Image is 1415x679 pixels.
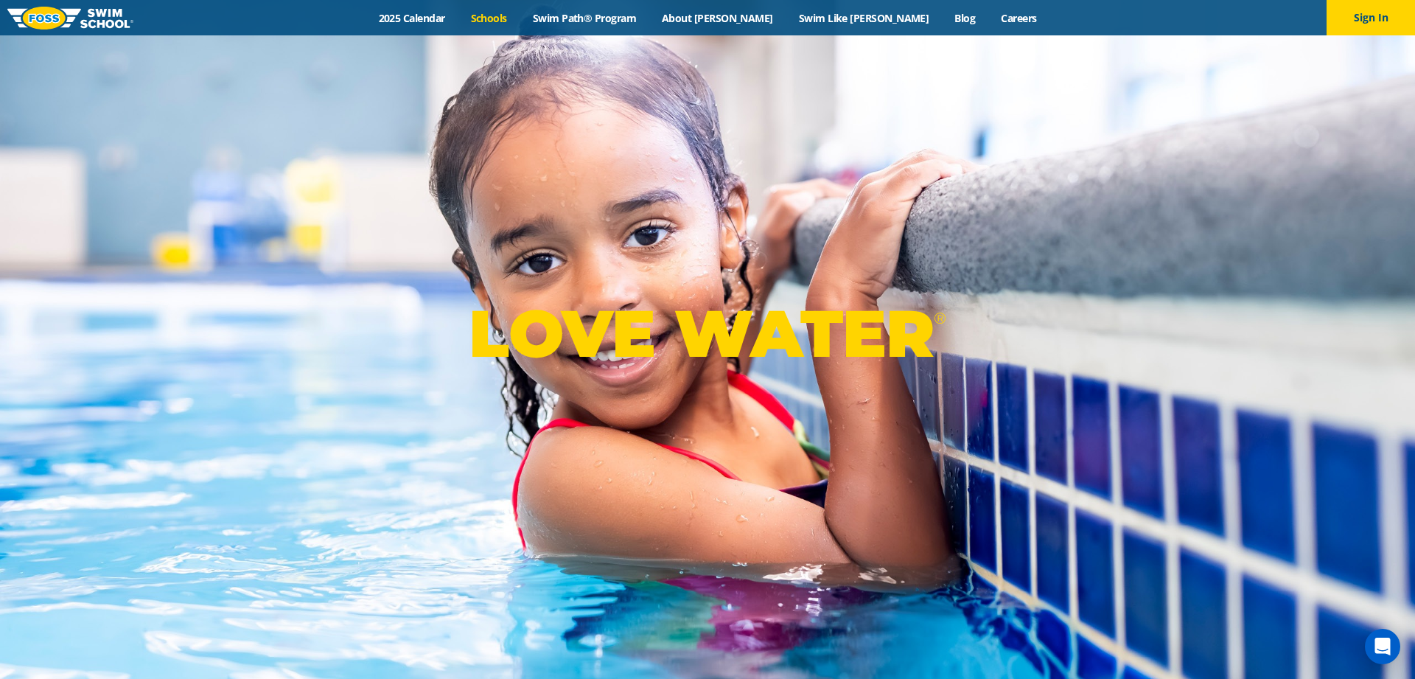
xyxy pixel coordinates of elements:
div: Open Intercom Messenger [1365,629,1400,664]
a: Careers [988,11,1049,25]
a: Swim Path® Program [520,11,649,25]
p: LOVE WATER [469,294,946,373]
img: FOSS Swim School Logo [7,7,133,29]
a: 2025 Calendar [366,11,458,25]
a: Schools [458,11,520,25]
sup: ® [934,309,946,327]
a: Blog [942,11,988,25]
a: About [PERSON_NAME] [649,11,786,25]
a: Swim Like [PERSON_NAME] [786,11,942,25]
